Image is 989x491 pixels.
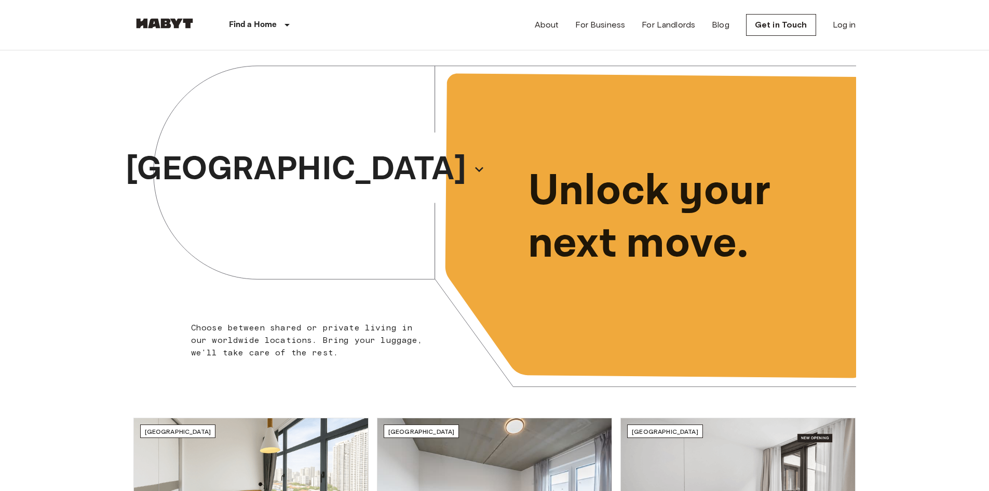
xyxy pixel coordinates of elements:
button: [GEOGRAPHIC_DATA] [121,141,489,197]
a: About [535,19,559,31]
p: Choose between shared or private living in our worldwide locations. Bring your luggage, we'll tak... [191,322,429,359]
img: Habyt [133,18,196,29]
span: [GEOGRAPHIC_DATA] [632,428,698,435]
a: For Business [575,19,625,31]
p: Find a Home [229,19,277,31]
span: [GEOGRAPHIC_DATA] [145,428,211,435]
span: [GEOGRAPHIC_DATA] [388,428,455,435]
p: Unlock your next move. [528,165,839,270]
a: Blog [712,19,729,31]
a: Get in Touch [746,14,816,36]
a: Log in [833,19,856,31]
p: [GEOGRAPHIC_DATA] [126,144,466,194]
a: For Landlords [642,19,695,31]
